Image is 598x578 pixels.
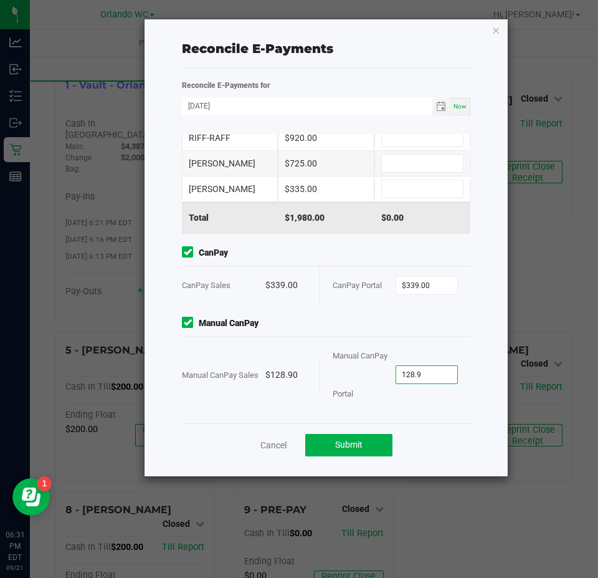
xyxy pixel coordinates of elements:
[333,281,382,290] span: CanPay Portal
[182,125,278,150] div: RIFF-RAFF
[199,246,228,259] strong: CanPay
[182,176,278,201] div: [PERSON_NAME]
[305,434,392,456] button: Submit
[182,39,470,58] div: Reconcile E-Payments
[278,151,374,176] div: $725.00
[432,98,450,115] span: Toggle calendar
[335,440,363,450] span: Submit
[199,317,259,330] strong: Manual CanPay
[37,476,52,491] iframe: Resource center unread badge
[278,125,374,150] div: $920.00
[333,351,387,398] span: Manual CanPay Portal
[182,317,199,330] form-toggle: Include in reconciliation
[278,202,374,233] div: $1,980.00
[265,356,307,394] div: $128.90
[182,151,278,176] div: [PERSON_NAME]
[182,98,432,113] input: Date
[182,281,230,290] span: CanPay Sales
[182,81,270,90] strong: Reconcile E-Payments for
[374,202,470,233] div: $0.00
[182,246,199,259] form-toggle: Include in reconciliation
[278,176,374,201] div: $335.00
[260,439,287,451] a: Cancel
[265,266,307,304] div: $339.00
[453,103,467,110] span: Now
[182,370,259,380] span: Manual CanPay Sales
[12,478,50,516] iframe: Resource center
[182,202,278,233] div: Total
